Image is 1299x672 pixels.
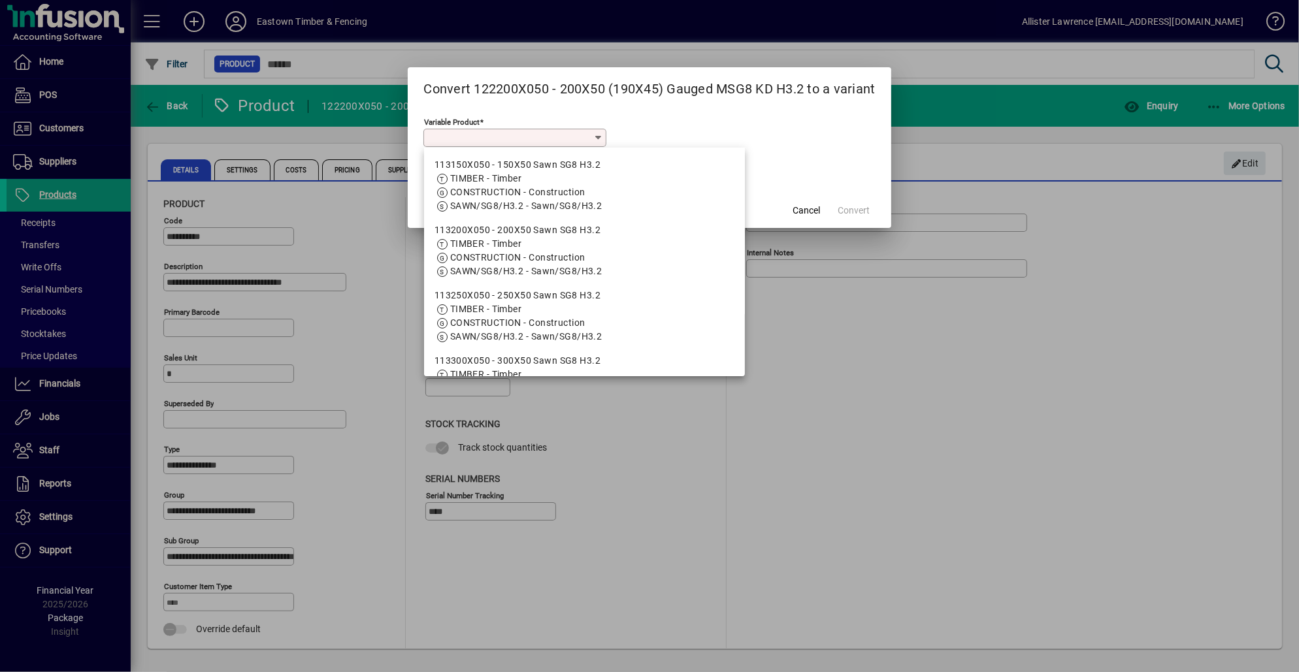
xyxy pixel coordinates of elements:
div: 113150X050 - 150X50 Sawn SG8 H3.2 [435,158,735,172]
mat-option: 113150X050 - 150X50 Sawn SG8 H3.2 [424,153,746,218]
span: CONSTRUCTION - Construction [450,317,585,328]
span: CONSTRUCTION - Construction [450,187,585,197]
span: TIMBER - Timber [450,304,522,314]
span: TIMBER - Timber [450,173,522,184]
mat-option: 113300X050 - 300X50 Sawn SG8 H3.2 [424,349,746,414]
span: TIMBER - Timber [450,238,522,249]
span: TIMBER - Timber [450,369,522,379]
mat-option: 113200X050 - 200X50 Sawn SG8 H3.2 [424,218,746,283]
h2: Convert 122200X050 - 200X50 (190X45) Gauged MSG8 KD H3.2 to a variant [408,67,891,105]
div: 113250X050 - 250X50 Sawn SG8 H3.2 [435,289,735,302]
span: SAWN/SG8/H3.2 - Sawn/SG8/H3.2 [450,266,602,276]
span: Cancel [793,204,821,217]
button: Cancel [786,199,828,223]
span: SAWN/SG8/H3.2 - Sawn/SG8/H3.2 [450,200,602,211]
span: SAWN/SG8/H3.2 - Sawn/SG8/H3.2 [450,331,602,342]
div: 113200X050 - 200X50 Sawn SG8 H3.2 [435,223,735,237]
span: CONSTRUCTION - Construction [450,252,585,263]
mat-option: 113250X050 - 250X50 Sawn SG8 H3.2 [424,283,746,349]
mat-label: Variable Product [424,118,480,127]
div: 113300X050 - 300X50 Sawn SG8 H3.2 [435,354,735,368]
